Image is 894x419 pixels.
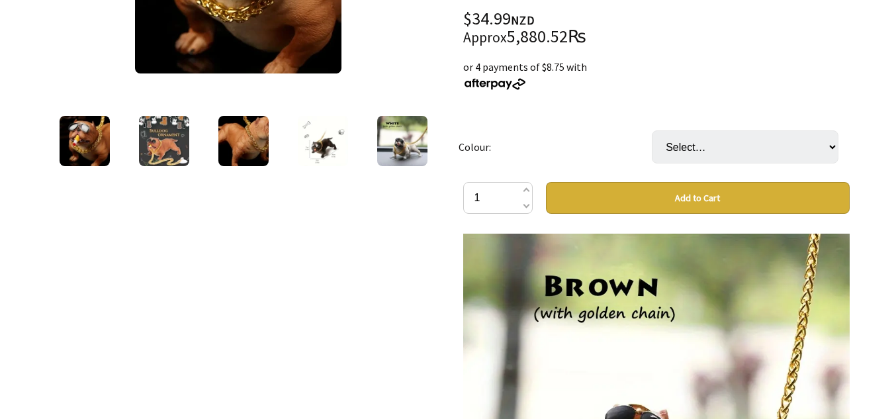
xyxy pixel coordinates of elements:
[546,182,850,214] button: Add to Cart
[511,13,535,28] span: NZD
[463,28,507,46] small: Approx
[463,78,527,90] img: Afterpay
[139,116,189,166] img: Cool Bulldog Boss Car Ornament with Golden Chain & Glasses - Stylish Resin Dog Figurine for Dashb...
[60,116,110,166] img: Cool Bulldog Boss Car Ornament with Golden Chain & Glasses - Stylish Resin Dog Figurine for Dashb...
[377,116,427,166] img: Cool Bulldog Boss Car Ornament with Golden Chain & Glasses - Stylish Resin Dog Figurine for Dashb...
[463,11,850,46] div: $34.99 5,880.52₨
[298,116,348,166] img: Cool Bulldog Boss Car Ornament with Golden Chain & Glasses - Stylish Resin Dog Figurine for Dashb...
[218,116,269,166] img: Cool Bulldog Boss Car Ornament with Golden Chain & Glasses - Stylish Resin Dog Figurine for Dashb...
[459,112,652,182] td: Colour:
[463,59,850,91] div: or 4 payments of $8.75 with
